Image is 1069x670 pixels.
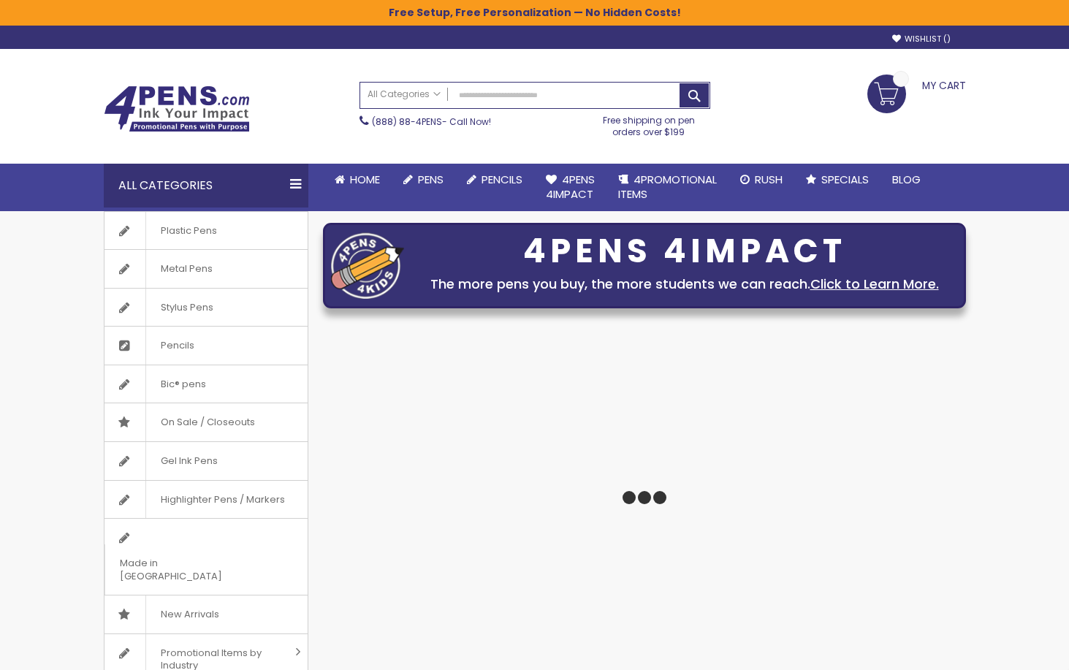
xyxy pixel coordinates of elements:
span: Made in [GEOGRAPHIC_DATA] [104,544,271,595]
span: All Categories [368,88,441,100]
div: 4PENS 4IMPACT [411,236,958,267]
a: Made in [GEOGRAPHIC_DATA] [104,519,308,595]
a: (888) 88-4PENS [372,115,442,128]
span: Blog [892,172,921,187]
span: Home [350,172,380,187]
div: Free shipping on pen orders over $199 [587,109,710,138]
span: On Sale / Closeouts [145,403,270,441]
a: Wishlist [892,34,951,45]
a: 4Pens4impact [534,164,606,211]
a: Blog [880,164,932,196]
span: New Arrivals [145,595,234,633]
a: All Categories [360,83,448,107]
a: Metal Pens [104,250,308,288]
span: Pencils [145,327,209,365]
img: 4Pens Custom Pens and Promotional Products [104,85,250,132]
a: Specials [794,164,880,196]
a: New Arrivals [104,595,308,633]
a: 4PROMOTIONALITEMS [606,164,728,211]
span: Rush [755,172,783,187]
a: Pencils [104,327,308,365]
div: All Categories [104,164,308,208]
a: Rush [728,164,794,196]
img: four_pen_logo.png [331,232,404,299]
span: Bic® pens [145,365,221,403]
a: On Sale / Closeouts [104,403,308,441]
span: 4PROMOTIONAL ITEMS [618,172,717,202]
a: Pens [392,164,455,196]
a: Home [323,164,392,196]
a: Highlighter Pens / Markers [104,481,308,519]
div: The more pens you buy, the more students we can reach. [411,274,958,294]
span: Pens [418,172,444,187]
span: 4Pens 4impact [546,172,595,202]
span: - Call Now! [372,115,491,128]
span: Gel Ink Pens [145,442,232,480]
a: Pencils [455,164,534,196]
a: Stylus Pens [104,289,308,327]
span: Highlighter Pens / Markers [145,481,300,519]
span: Stylus Pens [145,289,228,327]
span: Plastic Pens [145,212,232,250]
a: Bic® pens [104,365,308,403]
a: Plastic Pens [104,212,308,250]
a: Gel Ink Pens [104,442,308,480]
span: Pencils [482,172,522,187]
span: Metal Pens [145,250,227,288]
a: Click to Learn More. [810,275,939,293]
span: Specials [821,172,869,187]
